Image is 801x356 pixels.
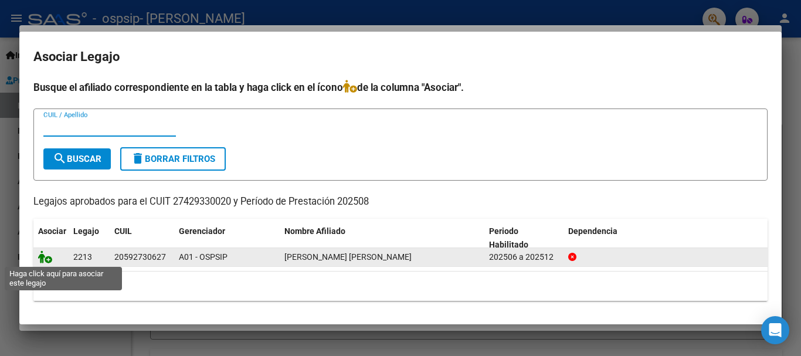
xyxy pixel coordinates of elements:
[38,226,66,236] span: Asociar
[280,219,484,257] datatable-header-cell: Nombre Afiliado
[179,252,228,262] span: A01 - OSPSIP
[110,219,174,257] datatable-header-cell: CUIL
[33,272,768,301] div: 1 registros
[114,250,166,264] div: 20592730627
[33,219,69,257] datatable-header-cell: Asociar
[114,226,132,236] span: CUIL
[33,195,768,209] p: Legajos aprobados para el CUIT 27429330020 y Período de Prestación 202508
[33,80,768,95] h4: Busque el afiliado correspondiente en la tabla y haga click en el ícono de la columna "Asociar".
[69,219,110,257] datatable-header-cell: Legajo
[73,252,92,262] span: 2213
[174,219,280,257] datatable-header-cell: Gerenciador
[131,154,215,164] span: Borrar Filtros
[564,219,768,257] datatable-header-cell: Dependencia
[179,226,225,236] span: Gerenciador
[131,151,145,165] mat-icon: delete
[53,151,67,165] mat-icon: search
[284,252,412,262] span: BURGOS ALMA PAULINA
[484,219,564,257] datatable-header-cell: Periodo Habilitado
[53,154,101,164] span: Buscar
[568,226,617,236] span: Dependencia
[120,147,226,171] button: Borrar Filtros
[761,316,789,344] div: Open Intercom Messenger
[489,250,559,264] div: 202506 a 202512
[43,148,111,169] button: Buscar
[73,226,99,236] span: Legajo
[284,226,345,236] span: Nombre Afiliado
[33,46,768,68] h2: Asociar Legajo
[489,226,528,249] span: Periodo Habilitado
